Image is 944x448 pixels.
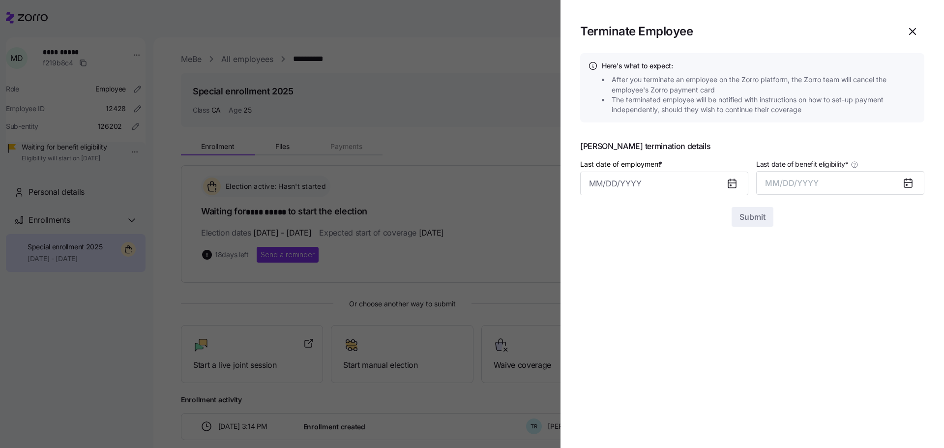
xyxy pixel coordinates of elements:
span: Submit [739,211,766,223]
button: Submit [732,207,773,227]
span: Last date of benefit eligibility * [756,159,849,169]
span: The terminated employee will be notified with instructions on how to set-up payment independently... [612,95,919,115]
span: After you terminate an employee on the Zorro platform, the Zorro team will cancel the employee's ... [612,75,919,95]
h1: Terminate Employee [580,24,693,39]
label: Last date of employment [580,159,664,170]
input: MM/DD/YYYY [580,172,748,195]
button: MM/DD/YYYY [756,171,924,195]
h4: Here's what to expect: [602,61,916,71]
span: [PERSON_NAME] termination details [580,142,924,150]
span: MM/DD/YYYY [765,178,819,188]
